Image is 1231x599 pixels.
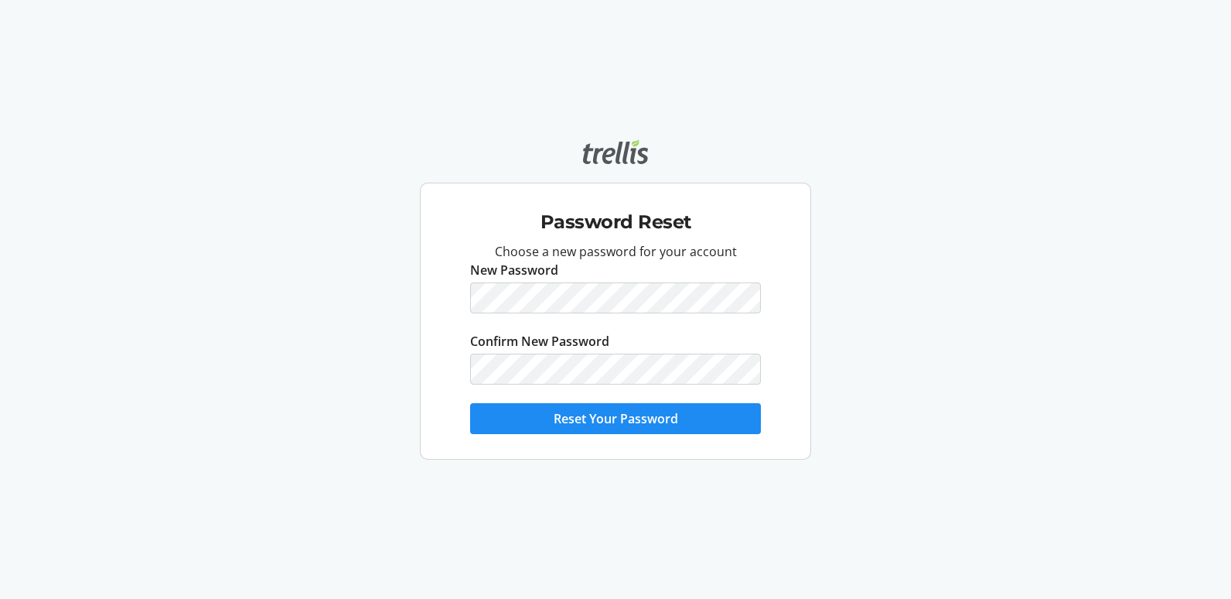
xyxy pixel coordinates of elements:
[583,139,648,164] img: Trellis logo
[470,403,762,434] button: Reset Your Password
[470,242,762,261] p: Choose a new password for your account
[554,409,678,428] span: Reset Your Password
[470,332,609,351] label: Confirm New Password
[470,261,558,279] label: New Password
[433,190,799,242] div: Password Reset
